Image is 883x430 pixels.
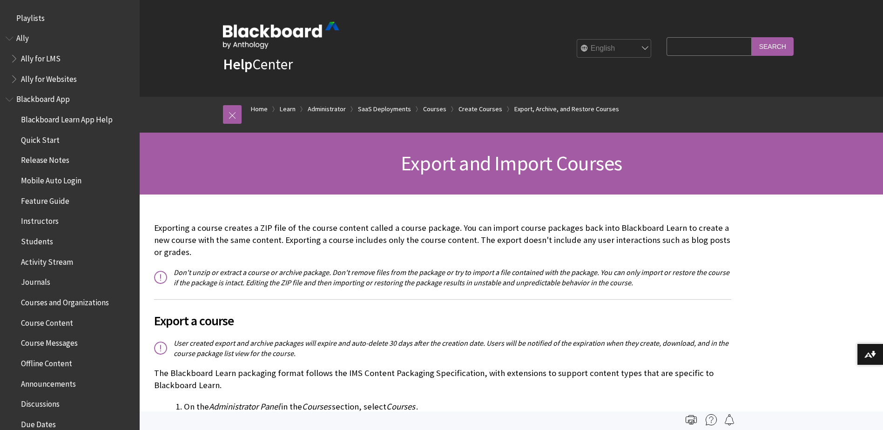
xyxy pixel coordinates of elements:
span: Export a course [154,311,731,330]
span: Course Messages [21,336,78,348]
span: Administrator Panel [209,401,280,412]
nav: Book outline for Playlists [6,10,134,26]
img: Print [686,414,697,425]
span: Blackboard Learn App Help [21,112,113,124]
a: Learn [280,103,296,115]
p: Exporting a course creates a ZIP file of the course content called a course package. You can impo... [154,222,731,259]
span: Ally for LMS [21,51,61,63]
input: Search [752,37,794,55]
span: Course Content [21,315,73,328]
a: Create Courses [458,103,502,115]
img: Blackboard by Anthology [223,22,339,49]
img: More help [706,414,717,425]
span: Blackboard App [16,92,70,104]
span: Ally for Websites [21,71,77,84]
a: Home [251,103,268,115]
span: Quick Start [21,132,60,145]
p: The Blackboard Learn packaging format follows the IMS Content Packaging Specification, with exten... [154,367,731,391]
span: Playlists [16,10,45,23]
span: Ally [16,31,29,43]
span: Activity Stream [21,254,73,267]
a: Administrator [308,103,346,115]
span: Students [21,234,53,246]
img: Follow this page [724,414,735,425]
span: Export and Import Courses [401,150,622,176]
span: Offline Content [21,356,72,368]
li: On the in the section, select . [184,400,731,413]
a: Export, Archive, and Restore Courses [514,103,619,115]
strong: Help [223,55,252,74]
span: Feature Guide [21,193,69,206]
select: Site Language Selector [577,40,652,58]
span: Journals [21,275,50,287]
span: Due Dates [21,417,56,429]
a: HelpCenter [223,55,293,74]
span: Mobile Auto Login [21,173,81,185]
nav: Book outline for Anthology Ally Help [6,31,134,87]
span: Courses and Organizations [21,295,109,307]
a: SaaS Deployments [358,103,411,115]
span: Courses [302,401,331,412]
span: Discussions [21,396,60,409]
a: Courses [423,103,446,115]
span: Courses [386,401,415,412]
p: User created export and archive packages will expire and auto-delete 30 days after the creation d... [154,338,731,359]
p: Don't unzip or extract a course or archive package. Don't remove files from the package or try to... [154,267,731,288]
span: Instructors [21,214,59,226]
span: Release Notes [21,153,69,165]
span: Announcements [21,376,76,389]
